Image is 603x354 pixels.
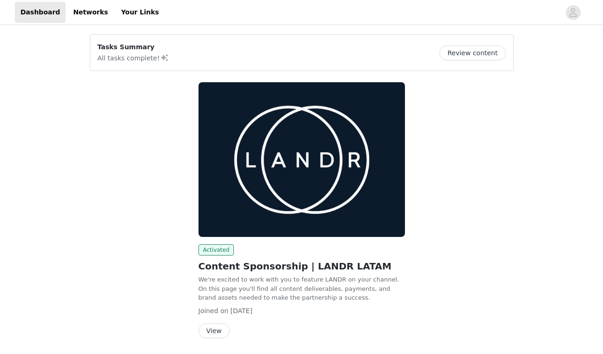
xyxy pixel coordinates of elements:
a: Networks [67,2,113,23]
button: View [199,323,230,338]
a: Dashboard [15,2,66,23]
span: Joined on [199,307,229,315]
img: LANDR | SP | USD [199,82,405,237]
span: [DATE] [231,307,252,315]
div: avatar [569,5,577,20]
a: Your Links [115,2,165,23]
h2: Content Sponsorship | LANDR LATAM [199,259,405,273]
p: All tasks complete! [98,52,169,63]
a: View [199,328,230,334]
p: We're excited to work with you to feature LANDR on your channel. On this page you'll find all con... [199,275,405,302]
p: Tasks Summary [98,42,169,52]
span: Activated [199,244,234,256]
button: Review content [439,46,505,60]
